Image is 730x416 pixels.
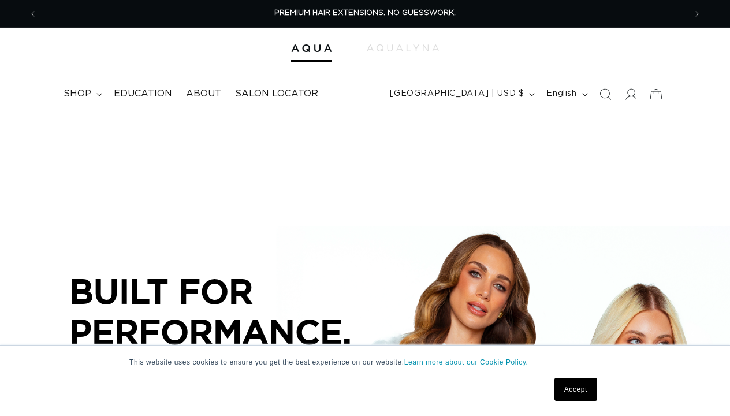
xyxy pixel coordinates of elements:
span: PREMIUM HAIR EXTENSIONS. NO GUESSWORK. [274,9,456,17]
button: Next announcement [684,3,710,25]
span: Education [114,88,172,100]
p: This website uses cookies to ensure you get the best experience on our website. [129,357,601,367]
a: Learn more about our Cookie Policy. [404,358,528,366]
button: Previous announcement [20,3,46,25]
a: Education [107,81,179,107]
summary: Search [593,81,618,107]
span: About [186,88,221,100]
span: shop [64,88,91,100]
button: English [539,83,592,105]
a: About [179,81,228,107]
span: English [546,88,576,100]
span: [GEOGRAPHIC_DATA] | USD $ [390,88,524,100]
a: Accept [554,378,597,401]
span: Salon Locator [235,88,318,100]
img: aqualyna.com [367,44,439,51]
button: [GEOGRAPHIC_DATA] | USD $ [383,83,539,105]
img: Aqua Hair Extensions [291,44,332,53]
a: Salon Locator [228,81,325,107]
summary: shop [57,81,107,107]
